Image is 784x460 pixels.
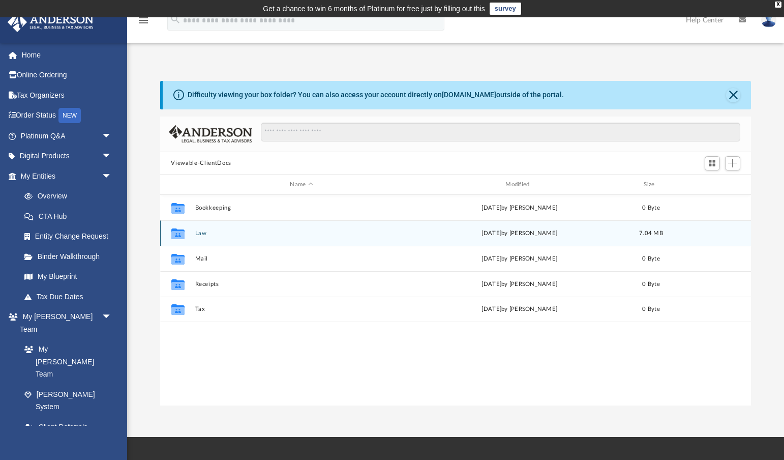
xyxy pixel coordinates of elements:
[14,286,127,307] a: Tax Due Dates
[14,384,122,417] a: [PERSON_NAME] System
[195,306,408,313] button: Tax
[7,166,127,186] a: My Entitiesarrow_drop_down
[170,14,181,25] i: search
[261,123,740,142] input: Search files and folders
[14,267,122,287] a: My Blueprint
[7,65,127,85] a: Online Ordering
[195,205,408,211] button: Bookkeeping
[14,339,117,385] a: My [PERSON_NAME] Team
[164,180,190,189] div: id
[7,146,127,166] a: Digital Productsarrow_drop_down
[14,246,127,267] a: Binder Walkthrough
[676,180,747,189] div: id
[630,180,671,189] div: Size
[195,255,408,262] button: Mail
[137,14,149,26] i: menu
[102,307,122,328] span: arrow_drop_down
[14,206,127,226] a: CTA Hub
[5,12,97,32] img: Anderson Advisors Platinum Portal
[7,105,127,126] a: Order StatusNEW
[775,2,781,8] div: close
[413,254,626,264] div: [DATE] by [PERSON_NAME]
[642,306,660,312] span: 0 Byte
[102,166,122,187] span: arrow_drop_down
[195,230,408,237] button: Law
[490,3,521,15] a: survey
[726,88,740,102] button: Close
[725,156,740,170] button: Add
[642,256,660,262] span: 0 Byte
[14,186,127,207] a: Overview
[160,195,751,406] div: grid
[481,231,501,236] span: [DATE]
[188,90,564,100] div: Difficulty viewing your box folder? You can also access your account directly on outside of the p...
[7,45,127,65] a: Home
[195,281,408,287] button: Receipts
[642,205,660,211] span: 0 Byte
[263,3,485,15] div: Get a chance to win 6 months of Platinum for free just by filling out this
[442,91,496,99] a: [DOMAIN_NAME]
[413,204,626,213] div: [DATE] by [PERSON_NAME]
[58,108,81,123] div: NEW
[102,126,122,147] span: arrow_drop_down
[7,307,122,339] a: My [PERSON_NAME] Teamarrow_drop_down
[413,305,626,314] div: [DATE] by [PERSON_NAME]
[7,85,127,105] a: Tax Organizers
[412,180,626,189] div: Modified
[705,156,720,170] button: Switch to Grid View
[413,229,626,238] div: by [PERSON_NAME]
[14,226,127,247] a: Entity Change Request
[761,13,776,27] img: User Pic
[137,19,149,26] a: menu
[642,281,660,287] span: 0 Byte
[194,180,408,189] div: Name
[639,231,663,236] span: 7.04 MB
[102,146,122,167] span: arrow_drop_down
[7,126,127,146] a: Platinum Q&Aarrow_drop_down
[413,280,626,289] div: [DATE] by [PERSON_NAME]
[171,159,231,168] button: Viewable-ClientDocs
[14,417,122,437] a: Client Referrals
